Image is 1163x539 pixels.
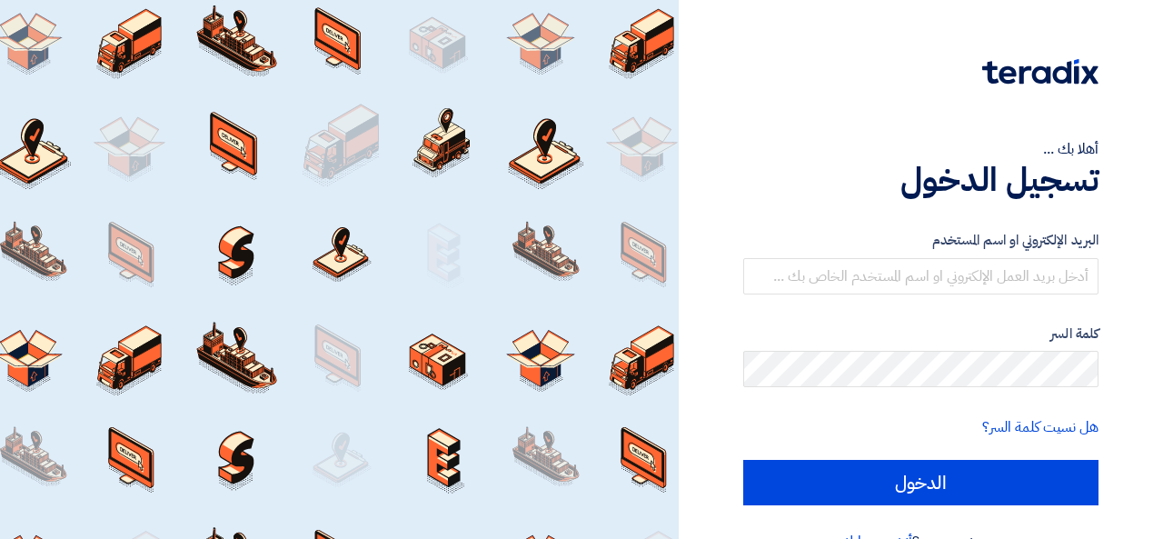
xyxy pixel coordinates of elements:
input: الدخول [743,460,1098,505]
a: هل نسيت كلمة السر؟ [982,416,1098,438]
label: البريد الإلكتروني او اسم المستخدم [743,230,1098,251]
h1: تسجيل الدخول [743,160,1098,200]
img: Teradix logo [982,59,1098,85]
label: كلمة السر [743,324,1098,344]
div: أهلا بك ... [743,138,1098,160]
input: أدخل بريد العمل الإلكتروني او اسم المستخدم الخاص بك ... [743,258,1098,294]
